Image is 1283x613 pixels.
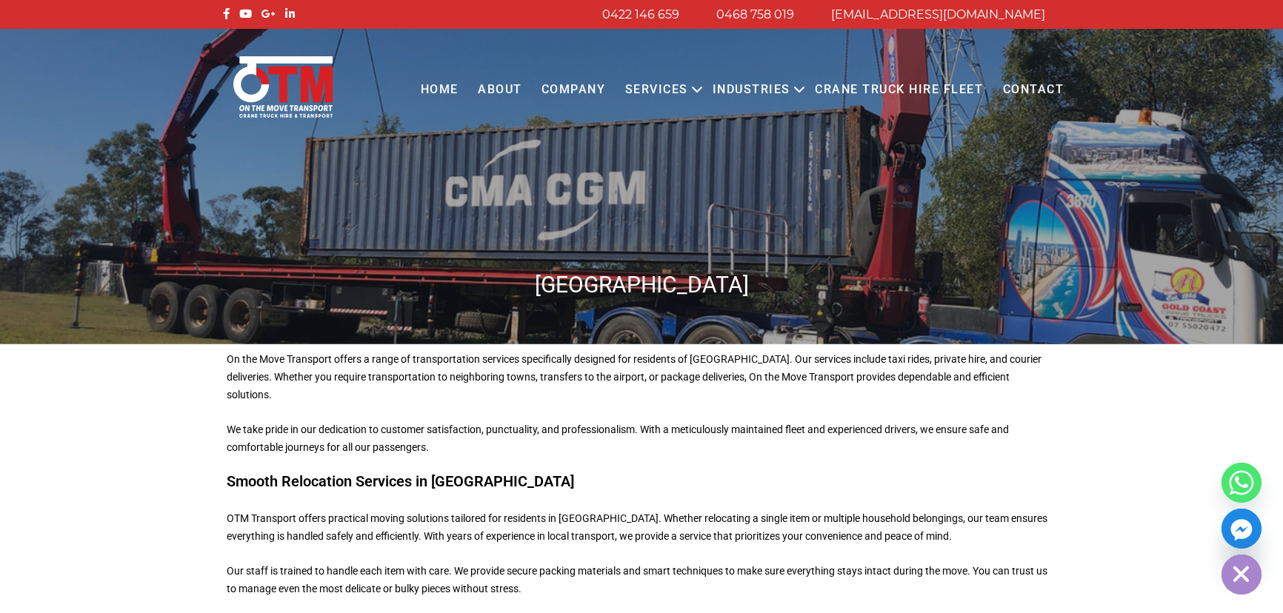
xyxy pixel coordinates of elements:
[219,270,1064,299] h1: [GEOGRAPHIC_DATA]
[230,55,336,119] img: Otmtransport
[716,7,794,21] a: 0468 758 019
[227,472,574,490] strong: Smooth Relocation Services in [GEOGRAPHIC_DATA]
[227,510,1056,563] p: OTM Transport offers practical moving solutions tailored for residents in [GEOGRAPHIC_DATA]. Whet...
[805,70,993,110] a: Crane Truck Hire Fleet
[227,421,1056,457] p: We take pride in our dedication to customer satisfaction, punctuality, and professionalism. With ...
[532,70,616,110] a: COMPANY
[468,70,532,110] a: About
[993,70,1073,110] a: Contact
[410,70,467,110] a: Home
[227,351,1056,403] p: On the Move Transport offers a range of transportation services specifically designed for residen...
[602,7,679,21] a: 0422 146 659
[1222,463,1262,503] a: Whatsapp
[1222,509,1262,549] a: Facebook_Messenger
[703,70,800,110] a: Industries
[831,7,1045,21] a: [EMAIL_ADDRESS][DOMAIN_NAME]
[616,70,698,110] a: Services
